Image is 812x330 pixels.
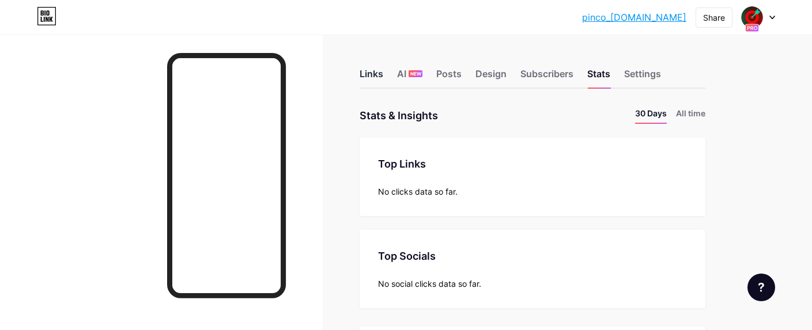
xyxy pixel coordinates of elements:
[676,107,705,124] li: All time
[397,67,422,88] div: AI
[703,12,725,24] div: Share
[635,107,667,124] li: 30 Days
[378,278,687,290] div: No social clicks data so far.
[741,6,763,28] img: pinco_tr
[436,67,462,88] div: Posts
[410,70,421,77] span: NEW
[582,10,686,24] a: pinco_[DOMAIN_NAME]
[378,248,687,264] div: Top Socials
[475,67,507,88] div: Design
[360,67,383,88] div: Links
[624,67,661,88] div: Settings
[587,67,610,88] div: Stats
[378,185,687,198] div: No clicks data so far.
[360,107,438,124] div: Stats & Insights
[520,67,573,88] div: Subscribers
[378,156,687,172] div: Top Links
